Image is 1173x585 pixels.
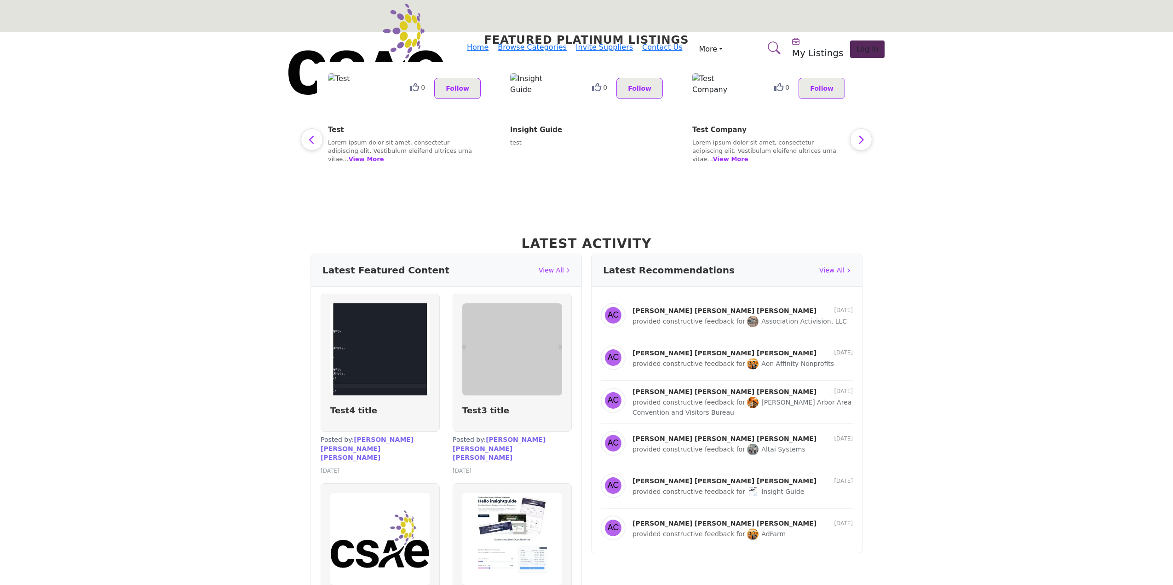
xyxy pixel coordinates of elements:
[632,388,816,396] strong: [PERSON_NAME] [PERSON_NAME] [PERSON_NAME]
[713,156,748,162] a: View More
[603,83,607,93] span: 0
[632,434,816,443] strong: [PERSON_NAME] [PERSON_NAME] [PERSON_NAME]
[453,436,546,461] strong: [PERSON_NAME] [PERSON_NAME] [PERSON_NAME]
[310,32,862,48] h2: Featured Platinum Listings
[510,126,562,134] a: Insight Guide
[834,388,853,395] span: [DATE]
[453,468,471,474] span: [DATE]
[328,139,481,164] p: Lorem ipsum dolor sit amet, consectetur adipiscing elit. Vestibulum eleifend ultrices urna vitae...
[834,349,853,357] span: [DATE]
[632,318,745,325] span: provided constructive feedback for
[747,318,847,325] a: Association Activision, LLC
[747,316,759,327] img: Association Activision, LLC
[330,493,430,585] img: Test2 title
[747,444,759,455] img: Altai Systems
[453,435,572,463] p: Posted by:
[321,436,414,461] strong: [PERSON_NAME] [PERSON_NAME] [PERSON_NAME]
[747,358,759,370] img: Aon Affinity Nonprofits
[632,477,816,485] strong: [PERSON_NAME] [PERSON_NAME] [PERSON_NAME]
[321,468,339,474] span: [DATE]
[288,4,445,95] img: Site Logo
[330,405,377,415] a: Test4 title
[747,528,759,540] img: AdFarm
[462,303,562,395] img: Test3 title
[601,345,626,370] img: José Alfredo Castro Salazar
[632,530,745,538] span: provided constructive feedback for
[819,266,851,275] a: View All
[834,478,853,485] span: [DATE]
[328,126,344,134] a: Test
[632,307,816,315] strong: [PERSON_NAME] [PERSON_NAME] [PERSON_NAME]
[834,520,853,527] span: [DATE]
[601,473,626,498] img: José Alfredo Castro Salazar
[539,266,570,275] a: View All
[601,431,626,456] img: José Alfredo Castro Salazar
[632,519,816,527] strong: [PERSON_NAME] [PERSON_NAME] [PERSON_NAME]
[785,83,789,93] span: 0
[747,446,805,453] a: Altai Systems
[330,303,430,395] img: Test4 title
[462,493,562,585] img: Test title
[747,488,804,495] a: Insight Guide
[834,435,853,443] span: [DATE]
[601,303,626,328] img: José Alfredo Castro Salazar
[632,399,745,406] span: provided constructive feedback for
[510,73,552,95] img: Insight Guide
[601,388,626,413] img: José Alfredo Castro Salazar
[462,405,509,415] a: Test3 title
[322,263,449,277] h3: Latest Featured Content
[632,360,745,367] span: provided constructive feedback for
[799,78,845,99] button: Follow
[692,73,734,95] img: Test Company
[747,486,759,498] img: Insight Guide
[616,78,663,99] button: Follow
[310,234,862,254] h2: Latest Activity
[632,446,745,453] span: provided constructive feedback for
[328,73,350,84] img: Test
[632,488,745,495] span: provided constructive feedback for
[349,156,384,162] a: View More
[810,85,834,92] span: Follow
[434,78,481,99] button: Follow
[628,85,651,92] span: Follow
[692,139,845,164] p: Lorem ipsum dolor sit amet, consectetur adipiscing elit. Vestibulum eleifend ultrices urna vitae...
[747,397,759,408] img: Ann Arbor Area Convention and Visitors Bureau
[421,83,425,93] span: 0
[856,45,879,53] span: Log In
[747,360,834,367] a: Aon Affinity Nonprofits
[692,126,747,134] a: Test Company
[446,85,469,92] span: Follow
[747,530,786,538] a: AdFarm
[321,435,440,463] p: Posted by:
[603,263,735,277] h3: Latest Recommendations
[632,349,816,357] strong: [PERSON_NAME] [PERSON_NAME] [PERSON_NAME]
[510,139,663,147] p: test
[601,515,626,540] img: José Alfredo Castro Salazar
[834,307,853,314] span: [DATE]
[850,41,885,58] button: Log In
